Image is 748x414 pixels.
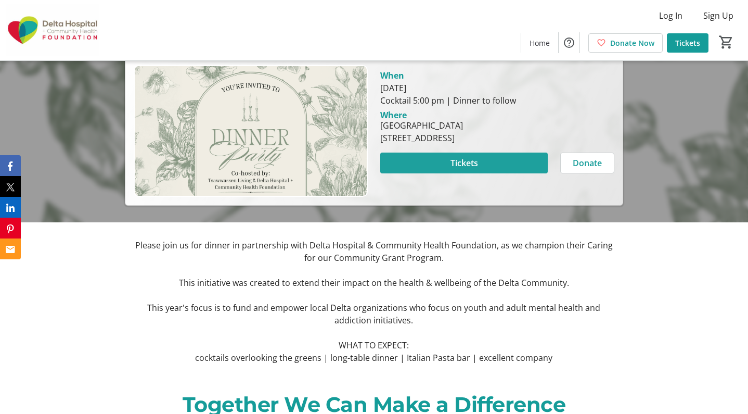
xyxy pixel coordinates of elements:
div: [DATE] Cocktail 5:00 pm | Dinner to follow [380,82,614,107]
p: This initiative was created to extend their impact on the health & wellbeing of the Delta Community. [131,277,617,289]
p: This year's focus is to fund and empower local Delta organizations who focus on youth and adult m... [131,302,617,327]
a: Donate Now [588,33,663,53]
div: Where [380,111,407,119]
button: Sign Up [695,7,742,24]
button: Help [559,32,579,53]
span: Tickets [675,37,700,48]
img: Delta Hospital and Community Health Foundation's Logo [6,4,99,56]
img: Campaign CTA Media Photo [134,65,368,197]
a: Home [521,33,558,53]
div: When [380,69,404,82]
span: Log In [659,9,682,22]
p: WHAT TO EXPECT: [131,339,617,352]
span: Donate Now [610,37,654,48]
button: Tickets [380,153,548,173]
span: Sign Up [703,9,733,22]
div: [GEOGRAPHIC_DATA] [380,119,463,132]
span: Donate [573,157,602,169]
div: [STREET_ADDRESS] [380,132,463,144]
button: Donate [560,153,614,173]
span: Tickets [450,157,478,169]
button: Log In [651,7,691,24]
p: Please join us for dinner in partnership with Delta Hospital & Community Health Foundation, as we... [131,239,617,264]
a: Tickets [667,33,708,53]
button: Cart [717,33,736,52]
span: Home [530,37,550,48]
p: cocktails overlooking the greens | long-table dinner | Italian Pasta bar | excellent company [131,352,617,364]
